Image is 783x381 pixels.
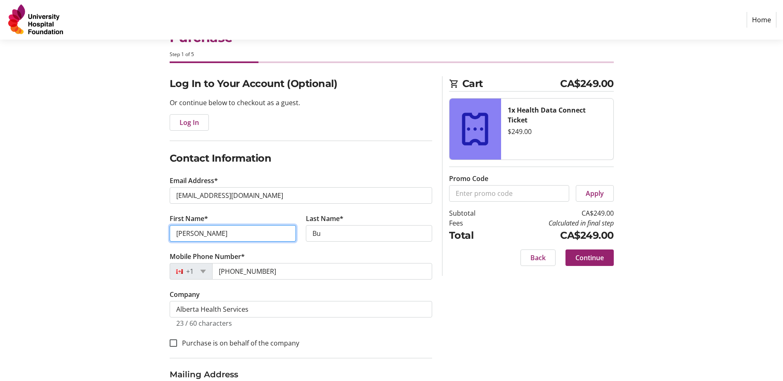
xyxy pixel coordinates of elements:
td: Fees [449,218,497,228]
label: Email Address* [170,176,218,186]
div: Step 1 of 5 [170,51,614,58]
a: Home [747,12,776,28]
button: Apply [576,185,614,202]
span: Cart [462,76,561,91]
label: Mobile Phone Number* [170,252,245,261]
button: Log In [170,114,209,131]
img: University Hospital Foundation's Logo [7,3,65,36]
button: Back [520,249,556,266]
span: CA$249.00 [560,76,614,91]
h3: Mailing Address [170,368,432,381]
strong: 1x Health Data Connect Ticket [508,106,586,125]
div: $249.00 [508,127,607,136]
td: Subtotal [449,208,497,218]
tr-character-limit: 23 / 60 characters [176,319,232,328]
h2: Log In to Your Account (Optional) [170,76,432,91]
label: Last Name* [306,214,343,223]
input: (506) 234-5678 [212,263,432,280]
td: Total [449,228,497,243]
label: Purchase is on behalf of the company [177,338,299,348]
span: Log In [180,118,199,127]
td: CA$249.00 [497,228,614,243]
button: Continue [565,249,614,266]
label: Company [170,289,200,299]
span: Continue [575,253,604,263]
label: First Name* [170,214,208,223]
label: Promo Code [449,174,488,183]
td: CA$249.00 [497,208,614,218]
td: Calculated in final step [497,218,614,228]
h2: Contact Information [170,151,432,166]
span: Apply [586,188,604,198]
p: Or continue below to checkout as a guest. [170,98,432,108]
span: Back [530,253,546,263]
input: Enter promo code [449,185,569,202]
